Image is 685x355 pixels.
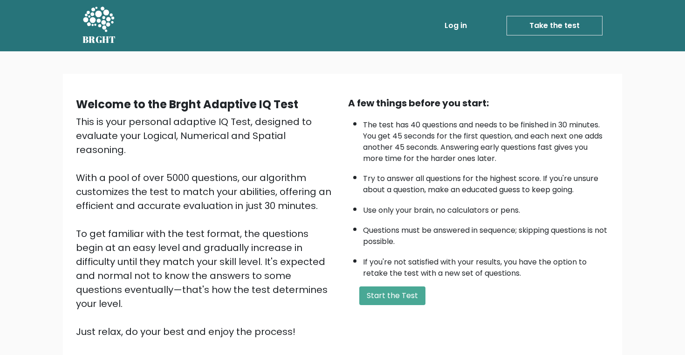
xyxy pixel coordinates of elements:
[507,16,603,35] a: Take the test
[363,252,609,279] li: If you're not satisfied with your results, you have the option to retake the test with a new set ...
[348,96,609,110] div: A few things before you start:
[363,168,609,195] li: Try to answer all questions for the highest score. If you're unsure about a question, make an edu...
[82,4,116,48] a: BRGHT
[359,286,425,305] button: Start the Test
[363,220,609,247] li: Questions must be answered in sequence; skipping questions is not possible.
[76,115,337,339] div: This is your personal adaptive IQ Test, designed to evaluate your Logical, Numerical and Spatial ...
[441,16,471,35] a: Log in
[363,200,609,216] li: Use only your brain, no calculators or pens.
[363,115,609,164] li: The test has 40 questions and needs to be finished in 30 minutes. You get 45 seconds for the firs...
[76,97,298,112] b: Welcome to the Brght Adaptive IQ Test
[82,34,116,45] h5: BRGHT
